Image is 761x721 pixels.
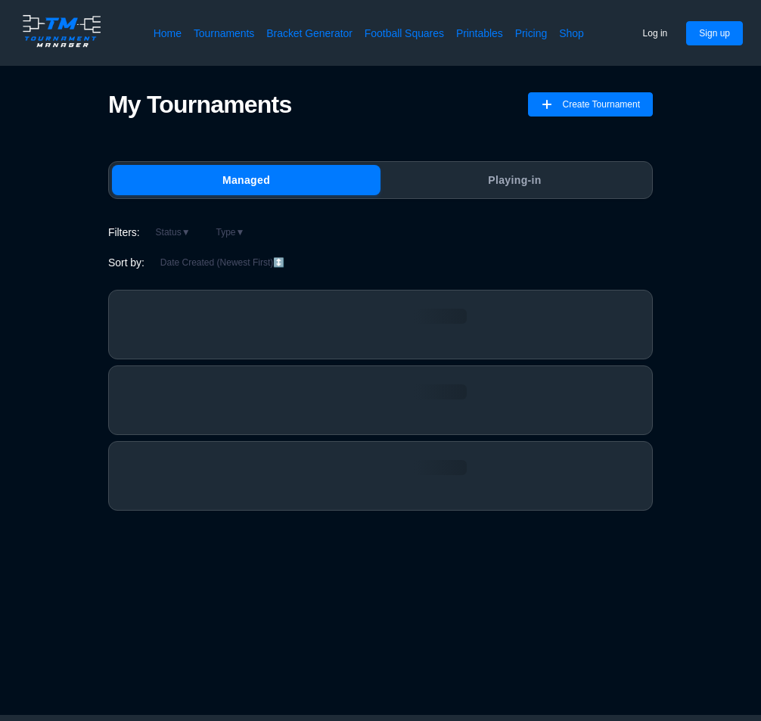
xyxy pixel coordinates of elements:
[151,253,294,272] button: Date Created (Newest First)↕️
[154,26,182,41] a: Home
[686,21,743,45] button: Sign up
[146,223,200,241] button: Status▼
[380,165,649,195] button: Playing-in
[108,90,291,119] h1: My Tournaments
[559,26,584,41] a: Shop
[456,26,503,41] a: Printables
[562,92,640,117] span: Create Tournament
[528,92,653,117] button: Create Tournament
[112,165,380,195] button: Managed
[266,26,353,41] a: Bracket Generator
[630,21,681,45] button: Log in
[194,26,254,41] a: Tournaments
[207,223,255,241] button: Type▼
[515,26,547,41] a: Pricing
[18,12,105,50] img: logo.ffa97a18e3bf2c7d.png
[365,26,444,41] a: Football Squares
[108,225,140,240] span: Filters:
[108,255,144,270] span: Sort by:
